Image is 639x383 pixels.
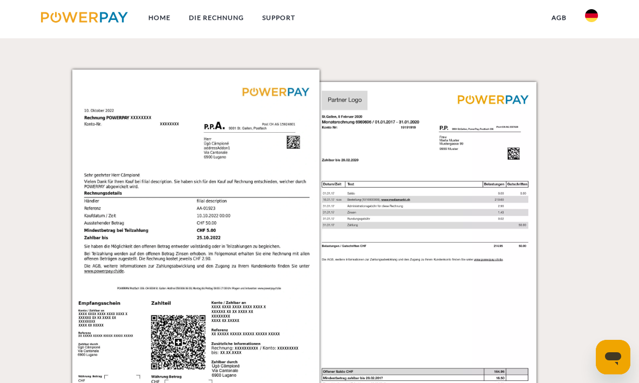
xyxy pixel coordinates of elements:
[41,12,128,23] img: logo-powerpay.svg
[253,8,304,28] a: SUPPORT
[180,8,253,28] a: DIE RECHNUNG
[596,340,630,374] iframe: Schaltfläche zum Öffnen des Messaging-Fensters
[585,9,598,22] img: de
[139,8,180,28] a: Home
[542,8,576,28] a: agb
